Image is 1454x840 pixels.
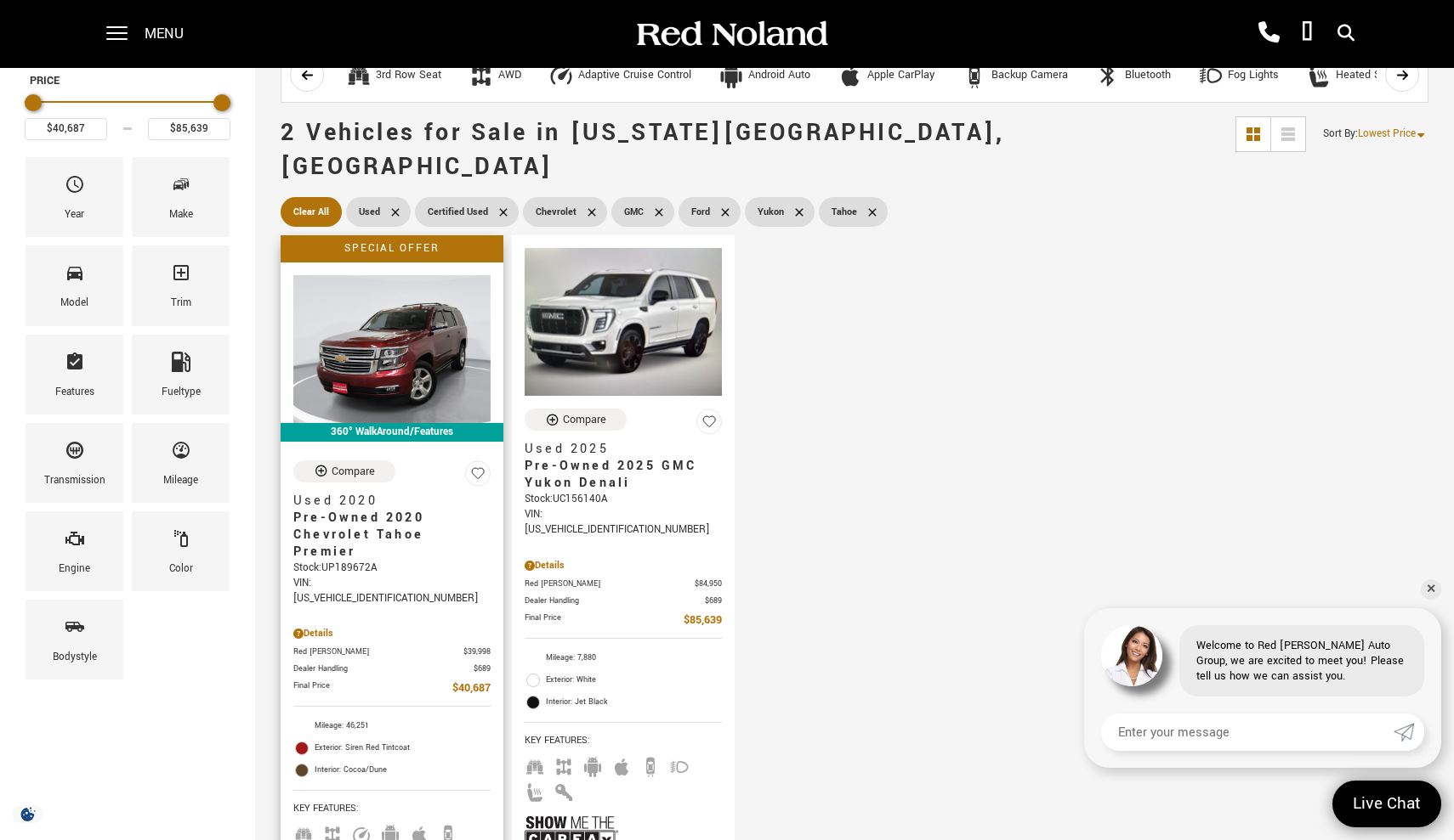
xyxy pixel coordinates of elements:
div: AWD [469,63,494,88]
div: VIN: [US_VEHICLE_IDENTIFICATION_NUMBER] [293,576,491,606]
div: Features [55,383,94,402]
button: Compare Vehicle [293,460,395,482]
div: Pricing Details - Pre-Owned 2025 GMC Yukon Denali With Navigation & 4WD [525,558,722,573]
div: Stock : UC156140A [525,492,722,507]
span: Make [171,170,191,206]
span: Trim [171,258,191,294]
a: Red [PERSON_NAME] $39,998 [293,646,491,658]
span: Final Price [293,679,452,697]
div: ColorColor [132,511,230,591]
span: Adaptive Cruise Control [351,826,372,839]
span: Mileage [171,436,191,471]
input: Maximum [148,118,230,140]
div: Model [60,294,88,313]
span: AWD [322,826,343,839]
div: Trim [171,294,191,313]
span: Interior: Cocoa/Dune [315,762,491,779]
div: Compare [332,464,375,479]
a: Red [PERSON_NAME] $84,950 [525,578,722,590]
li: Mileage: 46,251 [293,715,491,737]
span: Used 2020 [293,493,478,510]
span: $40,687 [452,679,491,697]
span: Fueltype [171,347,191,383]
section: Click to Open Cookie Consent Modal [9,805,48,823]
span: Yukon [758,201,784,223]
div: YearYear [26,157,123,237]
button: Compare Vehicle [525,409,627,431]
span: Third Row Seats [525,758,545,771]
div: Adaptive Cruise Control [548,63,574,88]
span: $689 [474,662,491,675]
span: Color [171,524,191,560]
span: Live Chat [1344,792,1429,815]
span: Exterior: Siren Red Tintcoat [315,740,491,757]
div: Make [169,206,193,224]
span: Dealer Handling [525,595,705,607]
div: Stock : UP189672A [293,561,491,576]
span: Android Auto [380,826,400,839]
div: 360° WalkAround/Features [281,423,503,442]
img: 2020 Chevrolet Tahoe Premier [293,275,491,423]
span: Tahoe [832,201,857,223]
button: Fog LightsFog Lights [1189,58,1288,93]
div: Fog Lights [1228,68,1279,83]
div: Bluetooth [1095,63,1121,88]
span: Year [65,170,85,206]
div: Mileage [163,471,198,490]
img: Agent profile photo [1101,625,1162,686]
div: 3rd Row Seat [376,68,441,83]
div: ModelModel [26,245,123,325]
span: Pre-Owned 2020 Chevrolet Tahoe Premier [293,510,478,561]
div: Price [25,88,230,140]
button: Adaptive Cruise ControlAdaptive Cruise Control [539,58,701,93]
div: FueltypeFueltype [132,335,230,414]
div: Bluetooth [1125,68,1171,83]
span: Key Features : [525,731,722,750]
div: VIN: [US_VEHICLE_IDENTIFICATION_NUMBER] [525,507,722,538]
a: Final Price $40,687 [293,679,491,697]
button: 3rd Row Seat3rd Row Seat [337,58,451,93]
span: Sort By : [1323,127,1358,141]
div: Bodystyle [53,648,97,667]
span: $39,998 [463,646,491,658]
div: Color [169,560,193,578]
div: Pricing Details - Pre-Owned 2020 Chevrolet Tahoe Premier With Navigation & 4WD [293,626,491,641]
span: Transmission [65,436,85,471]
span: Apple Car-Play [611,758,632,771]
div: Year [65,206,84,224]
div: Welcome to Red [PERSON_NAME] Auto Group, we are excited to meet you! Please tell us how we can as... [1179,625,1424,696]
div: Adaptive Cruise Control [578,68,691,83]
span: Engine [65,524,85,560]
span: Features [65,347,85,383]
div: FeaturesFeatures [26,335,123,414]
button: AWDAWD [459,58,531,93]
div: TrimTrim [132,245,230,325]
div: Heated Seats [1306,63,1332,88]
img: Opt-Out Icon [9,805,48,823]
span: Third Row Seats [293,826,314,839]
span: Exterior: White [546,672,722,689]
span: Fog Lights [669,758,690,771]
span: Dealer Handling [293,662,474,675]
span: Model [65,258,85,294]
span: Pre-Owned 2025 GMC Yukon Denali [525,458,709,492]
div: Transmission [44,471,105,490]
span: $689 [705,595,722,607]
a: Used 2020Pre-Owned 2020 Chevrolet Tahoe Premier [293,493,491,561]
div: Engine [59,560,90,578]
span: Backup Camera [438,826,458,839]
input: Minimum [25,118,107,140]
button: Save Vehicle [465,460,491,493]
input: Enter your message [1101,713,1394,751]
div: Backup Camera [962,63,987,88]
span: Bodystyle [65,612,85,648]
div: Fueltype [162,383,201,402]
img: Red Noland Auto Group [633,20,829,49]
span: Android Auto [582,758,603,771]
a: Live Chat [1332,781,1441,827]
div: Backup Camera [991,68,1068,83]
span: Used [359,201,380,223]
span: Key Features : [293,799,491,818]
span: AWD [554,758,574,771]
button: BluetoothBluetooth [1086,58,1180,93]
